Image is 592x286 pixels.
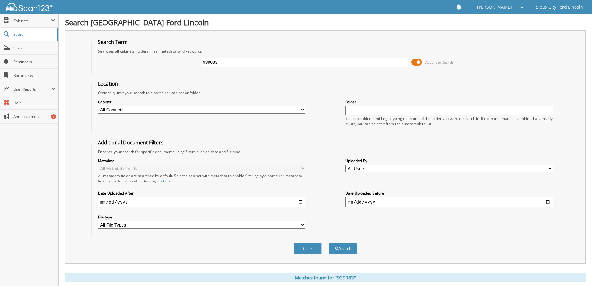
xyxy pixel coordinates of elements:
[13,114,55,119] span: Announcements
[98,173,305,184] div: All metadata fields are searched by default. Select a cabinet with metadata to enable filtering b...
[98,158,305,163] label: Metadata
[65,17,586,27] h1: Search [GEOGRAPHIC_DATA] Ford Lincoln
[95,80,121,87] legend: Location
[51,114,56,119] div: 1
[13,87,51,92] span: User Reports
[345,99,553,105] label: Folder
[13,59,55,64] span: Reminders
[477,5,512,9] span: [PERSON_NAME]
[345,116,553,126] div: Select a cabinet and begin typing the name of the folder you want to search in. If the name match...
[6,3,53,11] img: scan123-logo-white.svg
[294,243,322,254] button: Clear
[13,32,54,37] span: Search
[65,273,586,282] div: Matches found for "939083"
[98,99,305,105] label: Cabinet
[95,149,556,154] div: Enhance your search for specific documents using filters such as date and file type.
[98,214,305,220] label: File type
[329,243,357,254] button: Search
[95,39,131,45] legend: Search Term
[13,45,55,51] span: Scan
[536,5,583,9] span: Sioux City Ford Lincoln
[345,197,553,207] input: end
[163,178,171,184] a: here
[98,197,305,207] input: start
[345,190,553,196] label: Date Uploaded Before
[95,49,556,54] div: Searches all cabinets, folders, files, metadata, and keywords
[95,90,556,96] div: Optionally limit your search to a particular cabinet or folder
[345,158,553,163] label: Uploaded By
[13,73,55,78] span: Bookmarks
[13,100,55,105] span: Help
[98,190,305,196] label: Date Uploaded After
[13,18,51,23] span: Cabinets
[95,139,167,146] legend: Additional Document Filters
[425,60,453,65] span: Advanced Search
